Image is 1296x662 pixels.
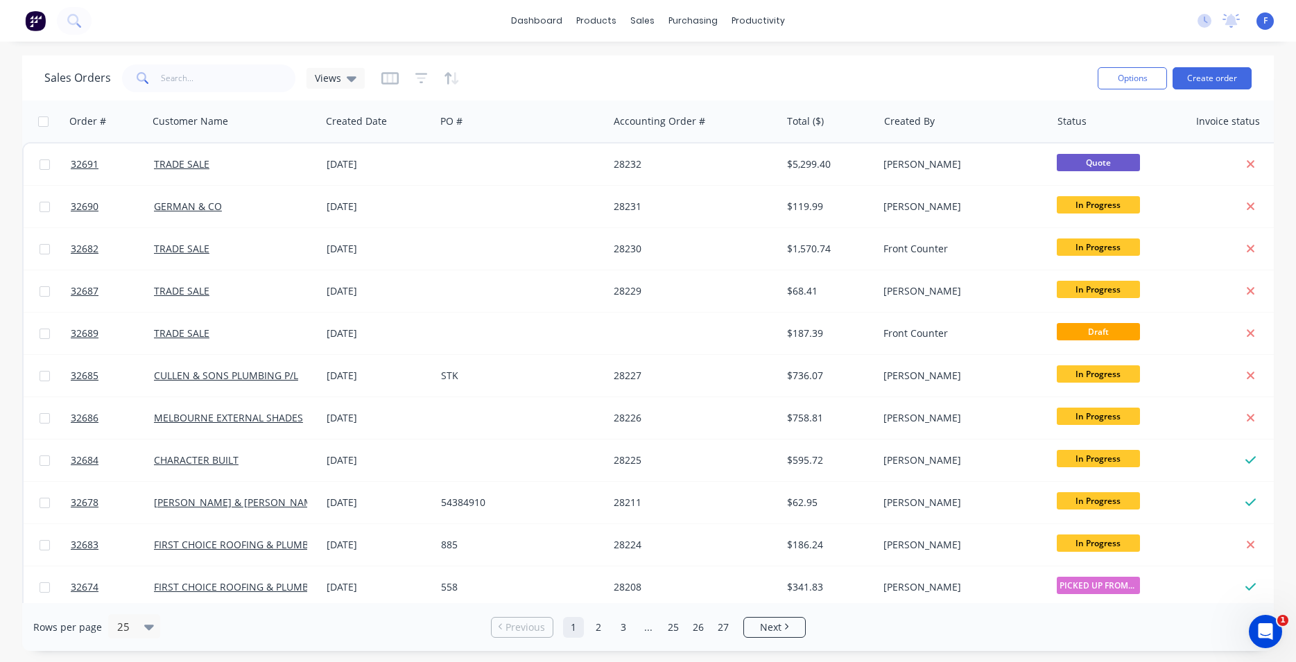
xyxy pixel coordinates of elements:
[71,496,98,509] span: 32678
[787,369,868,383] div: $736.07
[71,270,154,312] a: 32687
[154,369,298,382] a: CULLEN & SONS PLUMBING P/L
[71,439,154,481] a: 32684
[315,71,341,85] span: Views
[327,369,430,383] div: [DATE]
[71,453,98,467] span: 32684
[71,580,98,594] span: 32674
[327,326,430,340] div: [DATE]
[327,284,430,298] div: [DATE]
[154,157,209,171] a: TRADE SALE
[1173,67,1252,89] button: Create order
[1057,114,1087,128] div: Status
[1277,615,1288,626] span: 1
[688,617,709,638] a: Page 26
[662,10,725,31] div: purchasing
[614,453,768,467] div: 28225
[614,538,768,552] div: 28224
[154,580,326,593] a: FIRST CHOICE ROOFING & PLUMBING
[883,242,1037,256] div: Front Counter
[1263,15,1268,27] span: F
[883,200,1037,214] div: [PERSON_NAME]
[787,114,824,128] div: Total ($)
[787,242,868,256] div: $1,570.74
[71,242,98,256] span: 32682
[154,200,222,213] a: GERMAN & CO
[71,157,98,171] span: 32691
[883,453,1037,467] div: [PERSON_NAME]
[44,71,111,85] h1: Sales Orders
[154,242,209,255] a: TRADE SALE
[71,200,98,214] span: 32690
[787,411,868,425] div: $758.81
[71,482,154,523] a: 32678
[614,114,705,128] div: Accounting Order #
[614,369,768,383] div: 28227
[327,453,430,467] div: [DATE]
[1196,114,1260,128] div: Invoice status
[1098,67,1167,89] button: Options
[1057,323,1140,340] span: Draft
[441,369,595,383] div: STK
[588,617,609,638] a: Page 2
[71,326,98,340] span: 32689
[1057,534,1140,552] span: In Progress
[71,284,98,298] span: 32687
[154,453,239,467] a: CHARACTER BUILT
[71,538,98,552] span: 32683
[154,326,209,340] a: TRADE SALE
[569,10,623,31] div: products
[71,369,98,383] span: 32685
[441,538,595,552] div: 885
[614,200,768,214] div: 28231
[1057,365,1140,383] span: In Progress
[492,620,553,634] a: Previous page
[725,10,792,31] div: productivity
[623,10,662,31] div: sales
[326,114,387,128] div: Created Date
[161,64,296,92] input: Search...
[787,326,868,340] div: $187.39
[1057,577,1140,594] span: PICKED UP FROM ...
[327,496,430,509] div: [DATE]
[327,157,430,171] div: [DATE]
[614,580,768,594] div: 28208
[787,453,868,467] div: $595.72
[25,10,46,31] img: Factory
[1057,450,1140,467] span: In Progress
[1057,408,1140,425] span: In Progress
[1057,281,1140,298] span: In Progress
[883,326,1037,340] div: Front Counter
[1057,238,1140,256] span: In Progress
[1057,154,1140,171] span: Quote
[787,200,868,214] div: $119.99
[71,411,98,425] span: 32686
[563,617,584,638] a: Page 1 is your current page
[614,284,768,298] div: 28229
[154,538,326,551] a: FIRST CHOICE ROOFING & PLUMBING
[441,580,595,594] div: 558
[883,284,1037,298] div: [PERSON_NAME]
[613,617,634,638] a: Page 3
[154,411,303,424] a: MELBOURNE EXTERNAL SHADES
[71,355,154,397] a: 32685
[614,411,768,425] div: 28226
[441,496,595,509] div: 54384910
[485,617,811,638] ul: Pagination
[883,538,1037,552] div: [PERSON_NAME]
[1057,196,1140,214] span: In Progress
[327,538,430,552] div: [DATE]
[440,114,463,128] div: PO #
[506,620,545,634] span: Previous
[663,617,684,638] a: Page 25
[713,617,734,638] a: Page 27
[744,620,805,634] a: Next page
[614,496,768,509] div: 28211
[71,524,154,566] a: 32683
[327,411,430,425] div: [DATE]
[69,114,106,128] div: Order #
[71,228,154,270] a: 32682
[1057,492,1140,509] span: In Progress
[153,114,228,128] div: Customer Name
[787,157,868,171] div: $5,299.40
